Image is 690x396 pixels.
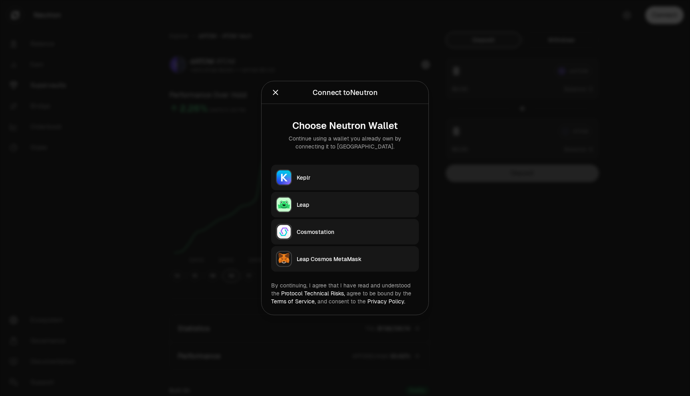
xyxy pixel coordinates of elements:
[271,165,419,190] button: KeplrKeplr
[271,219,419,245] button: CosmostationCosmostation
[271,246,419,272] button: Leap Cosmos MetaMaskLeap Cosmos MetaMask
[271,87,280,98] button: Close
[297,255,414,263] div: Leap Cosmos MetaMask
[271,298,316,305] a: Terms of Service,
[277,170,291,185] img: Keplr
[297,228,414,236] div: Cosmostation
[367,298,405,305] a: Privacy Policy.
[277,225,291,239] img: Cosmostation
[277,198,291,212] img: Leap
[281,290,345,297] a: Protocol Technical Risks,
[313,87,378,98] div: Connect to Neutron
[297,201,414,209] div: Leap
[278,120,412,131] div: Choose Neutron Wallet
[277,252,291,266] img: Leap Cosmos MetaMask
[271,281,419,305] div: By continuing, I agree that I have read and understood the agree to be bound by the and consent t...
[271,192,419,218] button: LeapLeap
[297,174,414,182] div: Keplr
[278,135,412,150] div: Continue using a wallet you already own by connecting it to [GEOGRAPHIC_DATA].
